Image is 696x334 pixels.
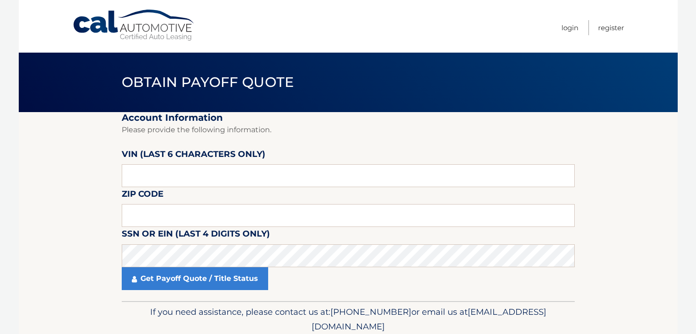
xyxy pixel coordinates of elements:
[598,20,624,35] a: Register
[122,187,163,204] label: Zip Code
[122,267,268,290] a: Get Payoff Quote / Title Status
[122,124,575,136] p: Please provide the following information.
[330,307,411,317] span: [PHONE_NUMBER]
[72,9,196,42] a: Cal Automotive
[122,147,265,164] label: VIN (last 6 characters only)
[561,20,578,35] a: Login
[122,74,294,91] span: Obtain Payoff Quote
[122,112,575,124] h2: Account Information
[128,305,569,334] p: If you need assistance, please contact us at: or email us at
[122,227,270,244] label: SSN or EIN (last 4 digits only)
